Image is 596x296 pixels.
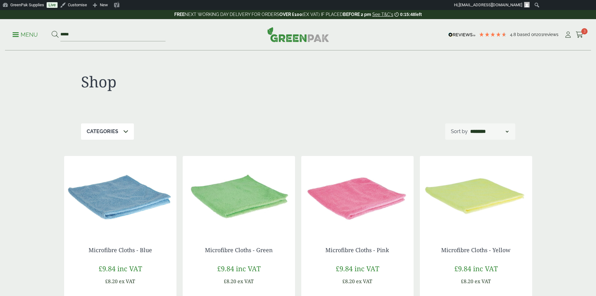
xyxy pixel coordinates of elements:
span: reviews [543,32,558,37]
img: 5230016-Micro-Fibre-Blue-Cloth [64,156,176,234]
span: 4.8 [510,32,517,37]
p: Sort by [451,128,468,135]
strong: FREE [174,12,185,17]
h1: Shop [81,73,298,91]
span: 0:15:48 [400,12,415,17]
span: [EMAIL_ADDRESS][DOMAIN_NAME] [459,3,522,7]
a: 3 [576,30,583,39]
img: 5230017-Micro-Fibre-Green-Cloth [183,156,295,234]
a: See T&C's [372,12,393,17]
span: ex VAT [475,278,491,285]
span: inc VAT [236,264,261,273]
span: £8.20 [461,278,473,285]
p: Menu [13,31,38,39]
span: ex VAT [237,278,254,285]
a: Microfibre Cloths - Blue [89,246,152,254]
i: Cart [576,32,583,38]
img: REVIEWS.io [448,33,476,37]
img: 5230018-Micro-Fibre-Yellow-Cloth [420,156,532,234]
span: left [415,12,422,17]
img: GreenPak Supplies [267,27,329,42]
span: inc VAT [354,264,379,273]
p: Categories [87,128,118,135]
span: 201 [536,32,543,37]
span: Based on [517,32,536,37]
i: My Account [564,32,572,38]
span: £9.84 [217,264,234,273]
a: Microfibre Cloths - Green [205,246,273,254]
span: ex VAT [356,278,372,285]
span: £9.84 [336,264,353,273]
span: inc VAT [473,264,498,273]
img: 5230017A-Micro-Fibre-Pink-Cloth [301,156,414,234]
span: inc VAT [117,264,142,273]
a: Live [47,2,58,8]
span: 3 [581,28,588,34]
a: Menu [13,31,38,37]
select: Shop order [469,128,510,135]
strong: BEFORE 2 pm [343,12,371,17]
strong: OVER £100 [279,12,302,17]
span: £8.20 [224,278,236,285]
a: Microfibre Cloths - Pink [325,246,389,254]
span: ex VAT [119,278,135,285]
div: 4.79 Stars [479,32,507,37]
span: £9.84 [99,264,115,273]
a: Microfibre Cloths - Yellow [441,246,511,254]
span: £9.84 [454,264,471,273]
span: £8.20 [342,278,355,285]
span: £8.20 [105,278,118,285]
